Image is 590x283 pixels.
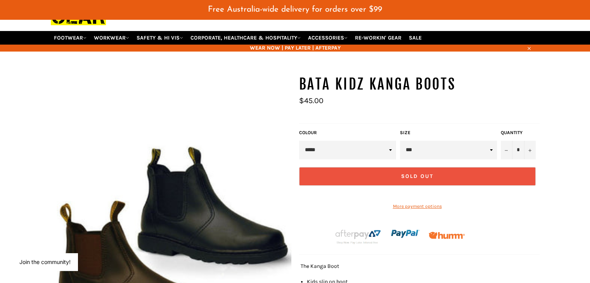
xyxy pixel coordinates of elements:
[208,5,382,14] span: Free Australia-wide delivery for orders over $99
[401,173,434,179] span: Sold Out
[91,31,132,45] a: WORKWEAR
[133,31,186,45] a: SAFETY & HI VIS
[391,219,420,248] img: paypal.png
[406,31,425,45] a: SALE
[51,31,90,45] a: FOOTWEAR
[334,228,382,245] img: Afterpay-Logo-on-dark-bg_large.png
[501,129,536,136] label: Quantity
[299,75,540,94] h1: BATA Kidz Kanga Boots
[299,203,536,210] a: More payment options
[51,44,540,52] span: WEAR NOW | PAY LATER | AFTERPAY
[305,31,351,45] a: ACCESSORIES
[501,141,512,159] button: Reduce item quantity by one
[299,263,339,269] span: The Kanga Boot
[299,96,324,105] span: $45.00
[299,167,536,186] button: Sold Out
[524,141,536,159] button: Increase item quantity by one
[19,259,71,265] button: Join the community!
[187,31,304,45] a: CORPORATE, HEALTHCARE & HOSPITALITY
[352,31,405,45] a: RE-WORKIN' GEAR
[299,129,396,136] label: COLOUR
[429,232,465,239] img: Humm_core_logo_RGB-01_300x60px_small_195d8312-4386-4de7-b182-0ef9b6303a37.png
[400,129,497,136] label: Size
